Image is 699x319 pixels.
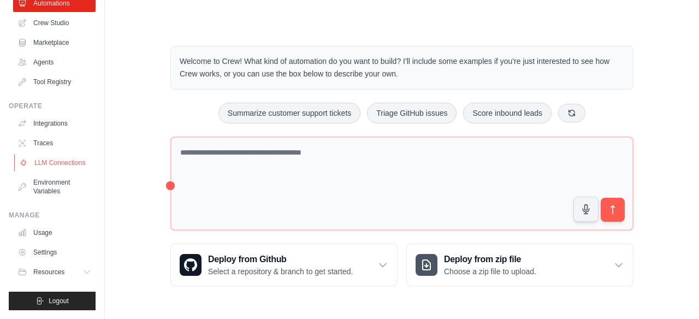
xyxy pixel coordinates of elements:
a: Agents [13,54,96,71]
span: Resources [33,268,64,276]
button: Triage GitHub issues [367,103,457,123]
div: Operate [9,102,96,110]
h3: Deploy from zip file [444,253,536,266]
a: Crew Studio [13,14,96,32]
button: Summarize customer support tickets [218,103,360,123]
a: LLM Connections [14,154,97,172]
a: Settings [13,244,96,261]
p: Choose a zip file to upload. [444,266,536,277]
iframe: Chat Widget [644,267,699,319]
a: Usage [13,224,96,241]
p: Welcome to Crew! What kind of automation do you want to build? I'll include some examples if you'... [180,55,624,80]
button: Score inbound leads [463,103,552,123]
div: Manage [9,211,96,220]
a: Integrations [13,115,96,132]
button: Resources [13,263,96,281]
h3: Deploy from Github [208,253,353,266]
a: Tool Registry [13,73,96,91]
button: Logout [9,292,96,310]
span: Logout [49,297,69,305]
a: Environment Variables [13,174,96,200]
a: Traces [13,134,96,152]
a: Marketplace [13,34,96,51]
p: Select a repository & branch to get started. [208,266,353,277]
